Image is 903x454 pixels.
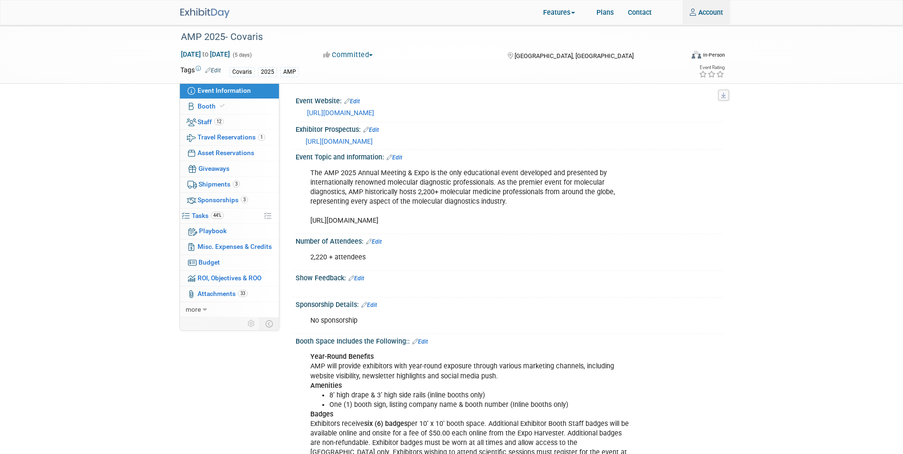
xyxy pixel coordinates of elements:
[180,193,279,208] a: Sponsorships3
[296,94,723,106] div: Event Website:
[180,255,279,270] a: Budget
[211,212,224,219] span: 44%
[621,0,659,24] a: Contact
[198,274,261,282] span: ROI, Objectives & ROO
[536,1,589,25] a: Features
[178,29,679,46] div: AMP 2025- Covaris
[296,150,723,162] div: Event Topic and Information:
[198,149,254,157] span: Asset Reservations
[198,87,251,94] span: Event Information
[329,400,632,410] li: One (1) booth sign, listing company name & booth number (Inline booths only)
[304,248,637,267] div: 2,220 + attendees
[238,290,248,297] span: 33
[306,138,373,145] a: [URL][DOMAIN_NAME]
[180,302,279,317] a: more
[180,146,279,161] a: Asset Reservations
[198,133,265,141] span: Travel Reservations
[320,50,377,60] button: Committed
[198,243,272,250] span: Misc. Expenses & Credits
[180,8,229,18] img: ExhibitDay
[180,286,279,302] a: Attachments33
[296,297,723,310] div: Sponsorship Details:
[198,118,224,126] span: Staff
[280,67,299,77] div: AMP
[205,67,221,74] a: Edit
[232,52,252,58] span: (5 days)
[348,275,364,282] a: Edit
[186,306,201,313] span: more
[304,164,637,230] div: The AMP 2025 Annual Meeting & Expo is the only educational event developed and presented by inter...
[344,98,360,105] a: Edit
[233,180,240,188] span: 3
[180,115,279,130] a: Staff12
[199,227,227,235] span: Playbook
[589,0,621,24] a: Plans
[307,109,374,117] a: [URL][DOMAIN_NAME]
[180,177,279,192] a: Shipments3
[258,67,277,77] div: 2025
[412,338,428,345] a: Edit
[259,317,279,330] td: Toggle Event Tabs
[220,103,225,109] i: Booth reservation complete
[180,50,230,59] span: [DATE] [DATE]
[201,50,210,58] span: to
[310,382,342,390] b: Amenities
[198,258,220,266] span: Budget
[229,67,255,77] div: Covaris
[364,420,407,428] b: six (6) badges
[296,122,723,135] div: Exhibitor Prospectus:
[296,334,723,346] div: Booth Space Includes the Following::
[243,317,260,330] td: Personalize Event Tab Strip
[366,238,382,245] a: Edit
[703,51,725,59] div: In-Person
[258,134,265,141] span: 1
[198,196,248,204] span: Sponsorships
[361,302,377,308] a: Edit
[198,102,227,110] span: Booth
[646,49,725,64] div: Event Format
[198,290,248,297] span: Attachments
[515,52,634,59] span: [GEOGRAPHIC_DATA], [GEOGRAPHIC_DATA]
[699,65,724,70] div: Event Rating
[363,127,379,133] a: Edit
[692,51,701,59] img: Format-Inperson.png
[310,353,374,361] b: Year-Round Benefits
[683,0,730,24] a: Account
[329,391,632,400] li: 8’ high drape & 3’ high side rails (inline booths only)
[192,212,224,219] span: Tasks
[387,154,402,161] a: Edit
[180,99,279,114] a: Booth
[296,234,723,247] div: Number of Attendees:
[198,165,229,172] span: Giveaways
[296,271,723,283] div: Show Feedback:
[214,118,224,125] span: 12
[180,239,279,255] a: Misc. Expenses & Credits
[180,83,279,99] a: Event Information
[310,410,333,418] b: Badges
[180,130,279,145] a: Travel Reservations1
[198,180,240,188] span: Shipments
[241,196,248,203] span: 3
[180,208,279,224] a: Tasks44%
[180,224,279,239] a: Playbook
[180,65,221,77] td: Tags
[304,311,637,330] div: No sponsorship
[180,271,279,286] a: ROI, Objectives & ROO
[180,161,279,177] a: Giveaways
